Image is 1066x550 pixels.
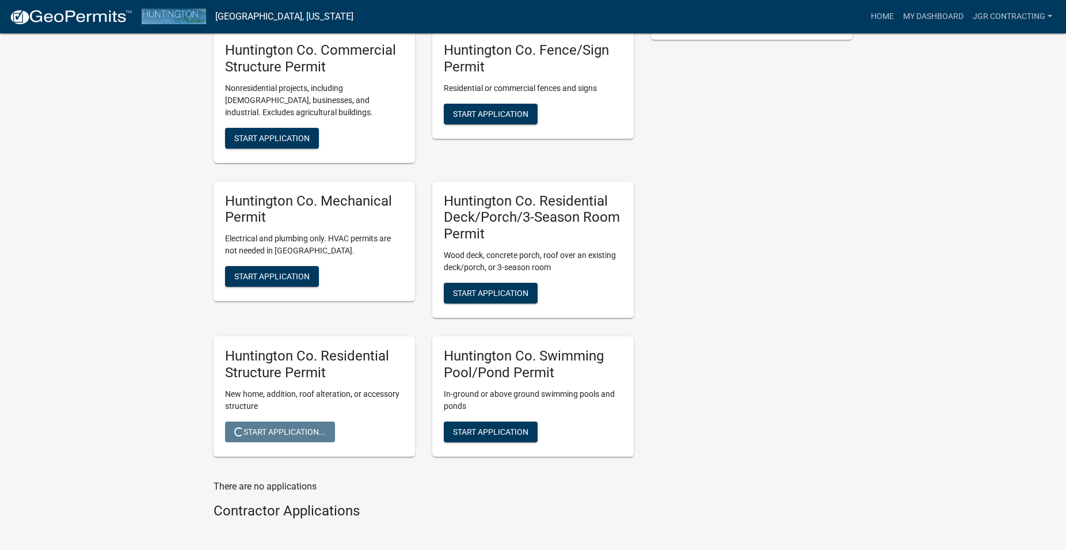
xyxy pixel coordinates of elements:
wm-workflow-list-section: Contractor Applications [214,503,634,524]
button: Start Application [444,283,538,304]
p: Nonresidential projects, including [DEMOGRAPHIC_DATA], businesses, and industrial. Excludes agric... [225,82,403,119]
a: My Dashboard [899,6,968,28]
span: Start Application [234,133,310,142]
a: JGR Contracting [968,6,1057,28]
button: Start Application [444,422,538,442]
h5: Huntington Co. Residential Deck/Porch/3-Season Room Permit [444,193,622,242]
h5: Huntington Co. Residential Structure Permit [225,348,403,381]
span: Start Application [453,109,528,118]
button: Start Application [225,266,319,287]
button: Start Application [444,104,538,124]
h5: Huntington Co. Swimming Pool/Pond Permit [444,348,622,381]
button: Start Application... [225,422,335,442]
button: Start Application [225,128,319,149]
p: Electrical and plumbing only. HVAC permits are not needed in [GEOGRAPHIC_DATA]. [225,233,403,257]
p: In-ground or above ground swimming pools and ponds [444,388,622,412]
span: Start Application [453,289,528,298]
h5: Huntington Co. Commercial Structure Permit [225,42,403,75]
span: Start Application [234,272,310,281]
a: Home [866,6,899,28]
h5: Huntington Co. Mechanical Permit [225,193,403,226]
span: Start Application... [234,427,326,436]
span: Start Application [453,427,528,436]
h5: Huntington Co. Fence/Sign Permit [444,42,622,75]
h4: Contractor Applications [214,503,634,519]
a: [GEOGRAPHIC_DATA], [US_STATE] [215,7,353,26]
p: Residential or commercial fences and signs [444,82,622,94]
p: Wood deck, concrete porch, roof over an existing deck/porch, or 3-season room [444,249,622,274]
p: There are no applications [214,480,634,494]
img: Huntington County, Indiana [142,9,206,24]
p: New home, addition, roof alteration, or accessory structure [225,388,403,412]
